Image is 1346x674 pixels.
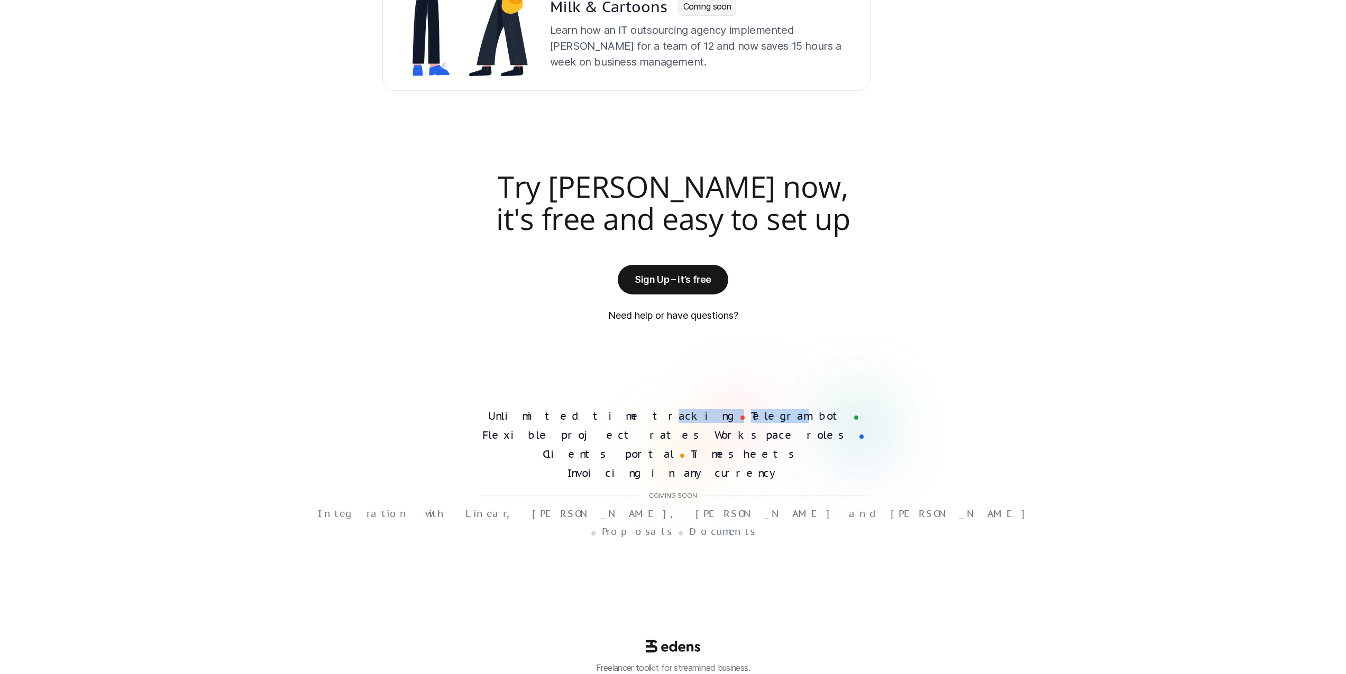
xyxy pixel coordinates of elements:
p: Sign Up – it’s free [635,274,711,285]
p: Need help or have questions? [608,310,738,321]
p: Integration with Linear, [PERSON_NAME], [PERSON_NAME] and [PERSON_NAME] [318,508,1029,520]
p: Freelancer toolkit for streamlined business. [337,661,1010,674]
h4: Telegram bot [751,410,848,422]
h4: Unlimited time tracking [488,410,734,422]
a: Sign Up – it’s free [618,265,728,294]
h4: Clients portal [543,448,674,460]
p: Proposals [602,526,672,538]
a: Freelancer toolkit for streamlined business. [337,638,1010,674]
h2: Try [PERSON_NAME] now, it's free and easy to set up [483,170,863,235]
h4: Invoicing in any currency [567,467,779,479]
h4: Flexible project rates [482,429,708,441]
a: Need help or have questions? [596,301,751,330]
p: Learn how an IT outsourcing agency implemented [PERSON_NAME] for a team of 12 and now saves 15 ho... [550,22,854,70]
p: Coming soon [649,492,697,500]
h4: Timesheets [691,448,803,460]
p: Documents [689,526,755,538]
h4: Workspace roles [715,429,853,441]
